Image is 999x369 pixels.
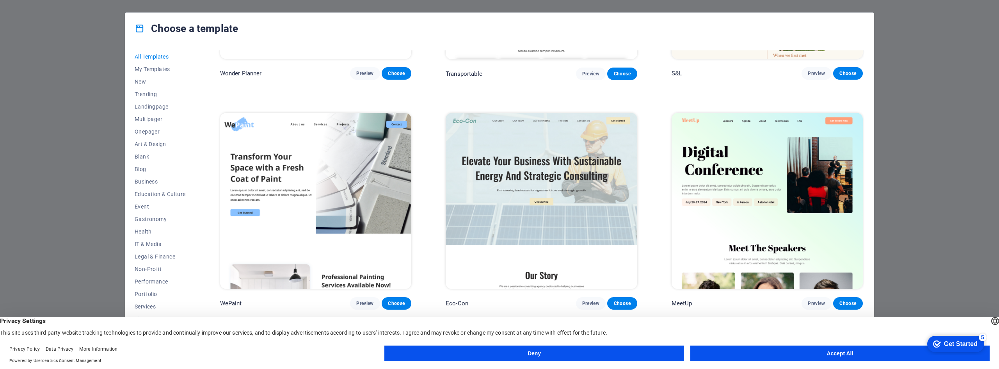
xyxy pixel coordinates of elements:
[135,200,186,213] button: Event
[135,138,186,150] button: Art & Design
[135,153,186,160] span: Blank
[135,278,186,285] span: Performance
[135,128,186,135] span: Onepager
[576,297,606,310] button: Preview
[382,67,411,80] button: Choose
[382,297,411,310] button: Choose
[356,300,373,307] span: Preview
[135,178,186,185] span: Business
[58,2,66,9] div: 5
[135,141,186,147] span: Art & Design
[388,70,405,77] span: Choose
[135,216,186,222] span: Gastronomy
[135,75,186,88] button: New
[607,68,637,80] button: Choose
[135,53,186,60] span: All Templates
[135,125,186,138] button: Onepager
[135,50,186,63] button: All Templates
[388,300,405,307] span: Choose
[839,300,857,307] span: Choose
[135,103,186,110] span: Landingpage
[135,253,186,260] span: Legal & Finance
[607,297,637,310] button: Choose
[613,300,631,307] span: Choose
[446,299,468,307] p: Eco-Con
[802,297,831,310] button: Preview
[135,213,186,225] button: Gastronomy
[833,67,863,80] button: Choose
[23,9,57,16] div: Get Started
[220,299,242,307] p: WePaint
[135,238,186,250] button: IT & Media
[135,100,186,113] button: Landingpage
[446,113,637,289] img: Eco-Con
[220,113,411,289] img: WePaint
[135,241,186,247] span: IT & Media
[839,70,857,77] span: Choose
[135,288,186,300] button: Portfolio
[135,150,186,163] button: Blank
[135,228,186,235] span: Health
[135,88,186,100] button: Trending
[135,166,186,172] span: Blog
[135,203,186,210] span: Event
[135,291,186,297] span: Portfolio
[135,66,186,72] span: My Templates
[135,313,186,325] button: Shop
[613,71,631,77] span: Choose
[135,225,186,238] button: Health
[135,303,186,310] span: Services
[135,91,186,97] span: Trending
[135,188,186,200] button: Education & Culture
[135,316,186,322] span: Shop
[672,299,692,307] p: MeetUp
[135,113,186,125] button: Multipager
[135,116,186,122] span: Multipager
[802,67,831,80] button: Preview
[220,70,262,77] p: Wonder Planner
[582,300,599,307] span: Preview
[808,70,825,77] span: Preview
[135,250,186,263] button: Legal & Finance
[135,275,186,288] button: Performance
[672,70,682,77] p: S&L
[833,297,863,310] button: Choose
[135,78,186,85] span: New
[350,297,380,310] button: Preview
[135,263,186,275] button: Non-Profit
[350,67,380,80] button: Preview
[6,4,63,20] div: Get Started 5 items remaining, 0% complete
[135,22,238,35] h4: Choose a template
[135,266,186,272] span: Non-Profit
[582,71,599,77] span: Preview
[135,175,186,188] button: Business
[135,191,186,197] span: Education & Culture
[135,163,186,175] button: Blog
[356,70,373,77] span: Preview
[446,70,482,78] p: Transportable
[672,113,863,289] img: MeetUp
[135,300,186,313] button: Services
[135,63,186,75] button: My Templates
[808,300,825,307] span: Preview
[576,68,606,80] button: Preview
